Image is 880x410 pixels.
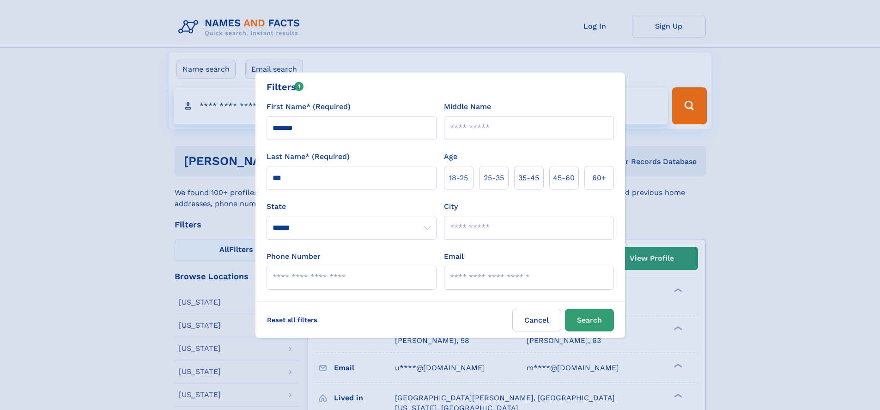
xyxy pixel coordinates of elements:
span: 35‑45 [518,172,539,184]
span: 25‑35 [484,172,504,184]
div: Filters [267,80,304,94]
button: Search [565,309,614,331]
span: 45‑60 [553,172,575,184]
label: Middle Name [444,101,491,112]
label: City [444,201,458,212]
label: Phone Number [267,251,321,262]
span: 18‑25 [449,172,468,184]
label: Last Name* (Required) [267,151,350,162]
label: Reset all filters [261,309,323,331]
label: Email [444,251,464,262]
label: Age [444,151,457,162]
label: First Name* (Required) [267,101,351,112]
span: 60+ [592,172,606,184]
label: State [267,201,437,212]
label: Cancel [512,309,561,331]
